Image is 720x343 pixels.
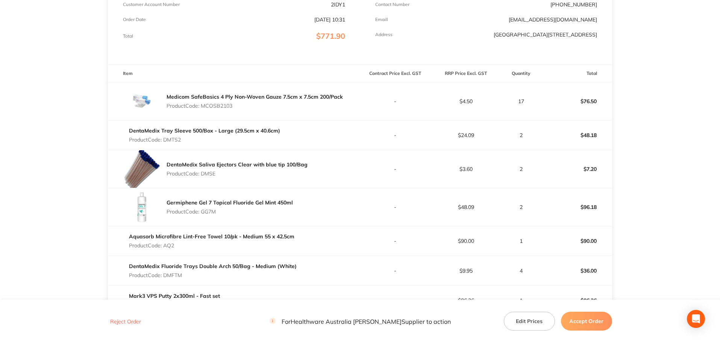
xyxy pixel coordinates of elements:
[270,318,451,325] p: For Healthware Australia [PERSON_NAME] Supplier to action
[314,17,345,23] p: [DATE] 10:31
[361,238,430,244] p: -
[123,34,133,39] p: Total
[542,262,612,280] p: $36.00
[504,312,555,331] button: Edit Prices
[123,2,180,7] p: Customer Account Number
[501,65,541,82] th: Quantity
[430,65,501,82] th: RRP Price Excl. GST
[360,65,431,82] th: Contract Price Excl. GST
[167,199,293,206] a: Germiphene Gel 7 Topical Fluoride Gel Mint 450ml
[129,127,280,134] a: DentaMedix Tray Sleeve 500/Box - Large (29.5cm x 40.6cm)
[167,209,293,215] p: Product Code: GG7M
[561,312,612,331] button: Accept Order
[361,132,430,138] p: -
[687,310,705,328] div: Open Intercom Messenger
[375,2,409,7] p: Contact Number
[502,166,541,172] p: 2
[542,291,612,309] p: $86.36
[316,31,345,41] span: $771.90
[375,32,393,37] p: Address
[167,161,308,168] a: DentaMedix Saliva Ejectors Clear with blue tip 100/Bag
[502,268,541,274] p: 4
[541,65,612,82] th: Total
[108,65,360,82] th: Item
[129,137,280,143] p: Product Code: DMTS2
[129,233,294,240] a: Aquasorb Microfibre Lint-Free Towel 10/pk - Medium 55 x 42.5cm
[431,132,501,138] p: $24.09
[129,293,220,299] a: Mark3 VPS Putty 2x300ml - Fast set
[129,242,294,248] p: Product Code: AQ2
[108,318,143,325] button: Reject Order
[431,204,501,210] p: $48.09
[431,166,501,172] p: $3.60
[502,204,541,210] p: 2
[509,16,597,23] a: [EMAIL_ADDRESS][DOMAIN_NAME]
[167,103,343,109] p: Product Code: MCOSB2103
[431,238,501,244] p: $90.00
[542,126,612,144] p: $48.18
[331,2,345,8] p: 2IDY1
[361,204,430,210] p: -
[361,98,430,104] p: -
[123,188,161,226] img: ZnE4cmFjZw
[129,272,297,278] p: Product Code: DMFTM
[361,268,430,274] p: -
[502,132,541,138] p: 2
[550,2,597,8] p: [PHONE_NUMBER]
[431,98,501,104] p: $4.50
[502,238,541,244] p: 1
[361,166,430,172] p: -
[123,17,146,22] p: Order Date
[361,297,430,303] p: -
[167,93,343,100] a: Medicom SafeBasics 4 Ply Non-Woven Gauze 7.5cm x 7.5cm 200/Pack
[167,171,308,177] p: Product Code: DMSE
[494,32,597,38] p: [GEOGRAPHIC_DATA][STREET_ADDRESS]
[375,17,388,22] p: Emaill
[123,150,161,188] img: dnd4cGpuNA
[431,297,501,303] p: $86.36
[542,160,612,178] p: $7.20
[502,297,541,303] p: 1
[431,268,501,274] p: $9.95
[542,198,612,216] p: $96.18
[542,232,612,250] p: $90.00
[542,92,612,110] p: $76.50
[123,82,161,120] img: cThkczlsOQ
[502,98,541,104] p: 17
[129,263,297,270] a: DentaMedix Fluoride Trays Double Arch 50/Bag - Medium (White)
